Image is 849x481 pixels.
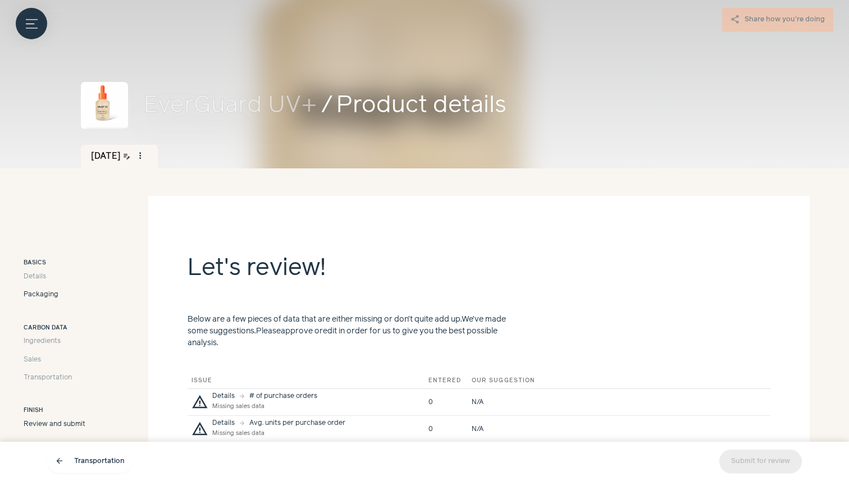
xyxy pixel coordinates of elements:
[424,416,468,443] td: 0
[24,290,58,300] span: Packaging
[212,420,235,427] div: Details
[24,272,46,282] span: Details
[135,151,145,161] span: more_vert
[468,373,707,389] th: Our suggestion
[81,82,128,129] img: EverGuard UV+
[472,424,703,434] div: N/A
[424,389,468,416] td: 0
[212,429,345,439] div: Missing sales data
[239,393,245,400] span: arrow_forward
[24,419,85,429] a: Review and submit
[24,259,85,268] h3: Basics
[321,88,332,123] span: /
[24,355,85,365] a: Sales
[472,397,703,407] div: N/A
[24,373,72,383] span: Transportation
[24,290,85,300] a: Packaging
[191,421,208,438] span: warning
[24,406,85,415] h3: Finish
[212,393,235,400] div: Details
[47,450,133,473] a: arrow_back Transportation
[133,148,148,164] button: more_vert
[239,420,245,427] span: arrow_forward
[336,88,768,123] span: Product details
[212,402,317,412] div: Missing sales data
[55,457,64,466] span: arrow_back
[191,394,208,411] span: warning
[188,251,770,310] h2: Let's review!
[24,336,85,346] a: Ingredients
[424,373,468,389] th: Entered
[81,145,158,168] div: [DATE]
[24,324,85,333] h3: Carbon data
[188,314,516,349] p: Below are a few pieces of data that are either missing or don’t quite add up. We’ve made some sug...
[24,373,85,383] a: Transportation
[24,355,41,365] span: Sales
[24,336,61,346] span: Ingredients
[188,373,424,389] th: Issue
[144,88,317,123] a: EverGuard UV+
[249,393,317,400] div: # of purchase orders
[24,272,85,282] a: Details
[249,420,345,427] div: Avg. units per purchase order
[122,153,130,161] span: edit_note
